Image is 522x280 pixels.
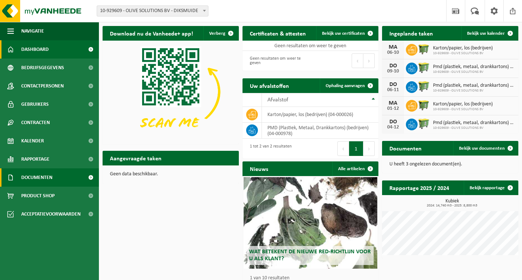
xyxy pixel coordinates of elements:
[243,26,313,40] h2: Certificaten & attesten
[433,89,515,93] span: 10-929609 - OLIVE SOLUTIONS BV
[386,106,400,111] div: 01-12
[209,31,225,36] span: Verberg
[203,26,238,41] button: Verberg
[386,87,400,93] div: 06-11
[386,50,400,55] div: 06-10
[246,53,307,69] div: Geen resultaten om weer te geven
[433,45,493,51] span: Karton/papier, los (bedrijven)
[21,22,44,40] span: Navigatie
[433,51,493,56] span: 10-929609 - OLIVE SOLUTIONS BV
[244,177,377,269] a: Wat betekent de nieuwe RED-richtlijn voor u als klant?
[433,126,515,130] span: 10-929609 - OLIVE SOLUTIONS BV
[103,41,239,143] img: Download de VHEPlus App
[21,150,49,168] span: Rapportage
[363,141,375,156] button: Next
[433,70,515,74] span: 10-929609 - OLIVE SOLUTIONS BV
[467,31,505,36] span: Bekijk uw kalender
[320,78,378,93] a: Ophaling aanvragen
[243,78,296,93] h2: Uw afvalstoffen
[97,6,208,16] span: 10-929609 - OLIVE SOLUTIONS BV - DIKSMUIDE
[21,40,49,59] span: Dashboard
[349,141,363,156] button: 1
[389,162,511,167] p: U heeft 3 ongelezen document(en).
[418,43,430,55] img: WB-1100-HPE-GN-50
[461,26,518,41] a: Bekijk uw kalender
[418,61,430,74] img: WB-0660-HPE-GN-50
[433,120,515,126] span: Pmd (plastiek, metaal, drankkartons) (bedrijven)
[326,83,365,88] span: Ophaling aanvragen
[386,204,518,208] span: 2024: 14,740 m3 - 2025: 8,800 m3
[363,53,375,68] button: Next
[453,141,518,156] a: Bekijk uw documenten
[386,44,400,50] div: MA
[386,82,400,87] div: DO
[382,26,440,40] h2: Ingeplande taken
[21,113,50,132] span: Contracten
[103,151,169,165] h2: Aangevraagde taken
[322,31,365,36] span: Bekijk uw certificaten
[262,107,379,123] td: karton/papier, los (bedrijven) (04-000026)
[418,80,430,93] img: WB-0660-HPE-GN-50
[243,41,379,51] td: Geen resultaten om weer te geven
[21,187,55,205] span: Product Shop
[433,64,515,70] span: Pmd (plastiek, metaal, drankkartons) (bedrijven)
[418,99,430,111] img: WB-1100-HPE-GN-50
[386,69,400,74] div: 09-10
[386,100,400,106] div: MA
[267,97,288,103] span: Afvalstof
[464,180,518,195] a: Bekijk rapportage
[103,26,200,40] h2: Download nu de Vanheede+ app!
[97,5,208,16] span: 10-929609 - OLIVE SOLUTIONS BV - DIKSMUIDE
[243,161,275,176] h2: Nieuws
[332,161,378,176] a: Alle artikelen
[316,26,378,41] a: Bekijk uw certificaten
[382,180,456,195] h2: Rapportage 2025 / 2024
[352,53,363,68] button: Previous
[21,77,64,95] span: Contactpersonen
[110,172,232,177] p: Geen data beschikbaar.
[21,59,64,77] span: Bedrijfsgegevens
[459,146,505,151] span: Bekijk uw documenten
[249,249,371,262] span: Wat betekent de nieuwe RED-richtlijn voor u als klant?
[433,101,493,107] span: Karton/papier, los (bedrijven)
[386,119,400,125] div: DO
[21,168,52,187] span: Documenten
[386,125,400,130] div: 04-12
[433,83,515,89] span: Pmd (plastiek, metaal, drankkartons) (bedrijven)
[21,95,49,113] span: Gebruikers
[386,63,400,69] div: DO
[337,141,349,156] button: Previous
[382,141,429,155] h2: Documenten
[21,132,44,150] span: Kalender
[21,205,81,223] span: Acceptatievoorwaarden
[433,107,493,112] span: 10-929609 - OLIVE SOLUTIONS BV
[386,199,518,208] h3: Kubiek
[418,117,430,130] img: WB-0660-HPE-GN-50
[246,141,292,157] div: 1 tot 2 van 2 resultaten
[262,123,379,139] td: PMD (Plastiek, Metaal, Drankkartons) (bedrijven) (04-000978)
